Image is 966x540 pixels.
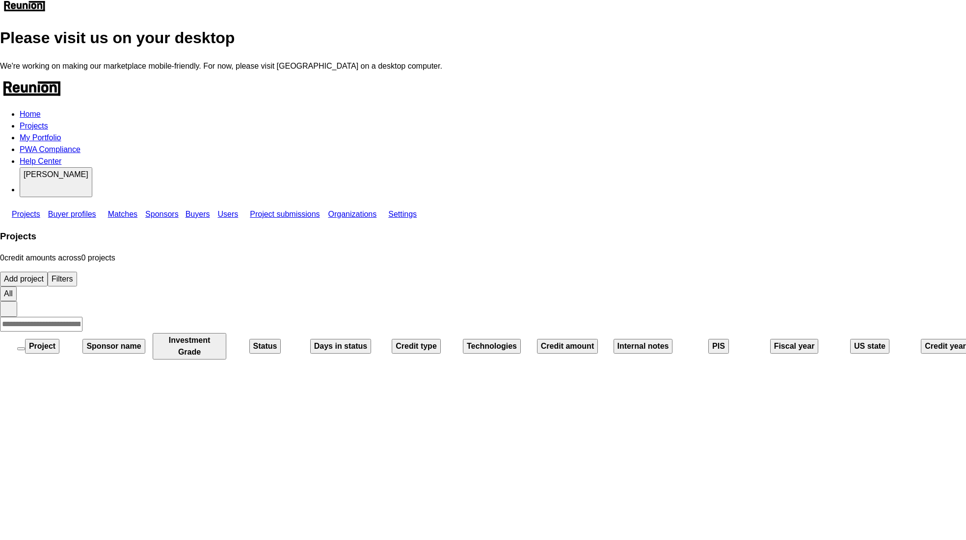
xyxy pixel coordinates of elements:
[463,339,521,354] button: Technologies
[20,133,61,142] a: My Portfolio
[137,210,179,218] a: Sponsors
[96,210,137,218] a: Matches
[310,339,371,354] button: Days in status
[82,339,145,354] button: Sponsor name
[320,210,377,218] a: Organizations
[153,333,226,360] button: Investment Grade
[25,339,59,354] button: Project
[20,122,48,130] a: Projects
[238,210,320,218] a: Project submissions
[40,210,96,218] a: Buyer profiles
[179,210,210,218] a: Buyers
[376,210,417,218] a: Settings
[708,339,729,354] button: PIS
[614,339,673,354] button: Internal notes
[20,167,92,197] button: [PERSON_NAME]
[20,157,61,165] a: Help Center
[770,339,819,354] button: Fiscal year
[24,169,88,180] div: [PERSON_NAME]
[20,145,80,154] a: PWA Compliance
[249,339,281,354] button: Status
[392,339,441,354] button: Credit type
[210,210,238,218] a: Users
[537,339,598,354] button: Credit amount
[48,272,77,286] button: Filters
[850,339,889,354] button: US state
[20,110,41,118] a: Home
